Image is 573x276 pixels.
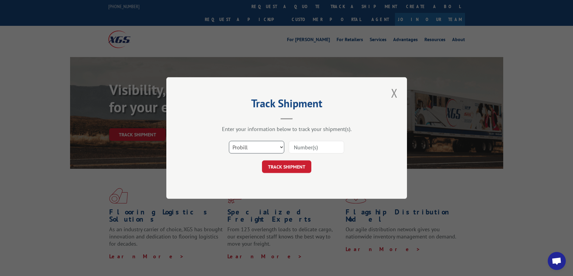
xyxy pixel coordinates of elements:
[262,160,311,173] button: TRACK SHIPMENT
[389,85,399,101] button: Close modal
[196,126,377,132] div: Enter your information below to track your shipment(s).
[196,99,377,111] h2: Track Shipment
[548,252,566,270] a: Open chat
[289,141,344,153] input: Number(s)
